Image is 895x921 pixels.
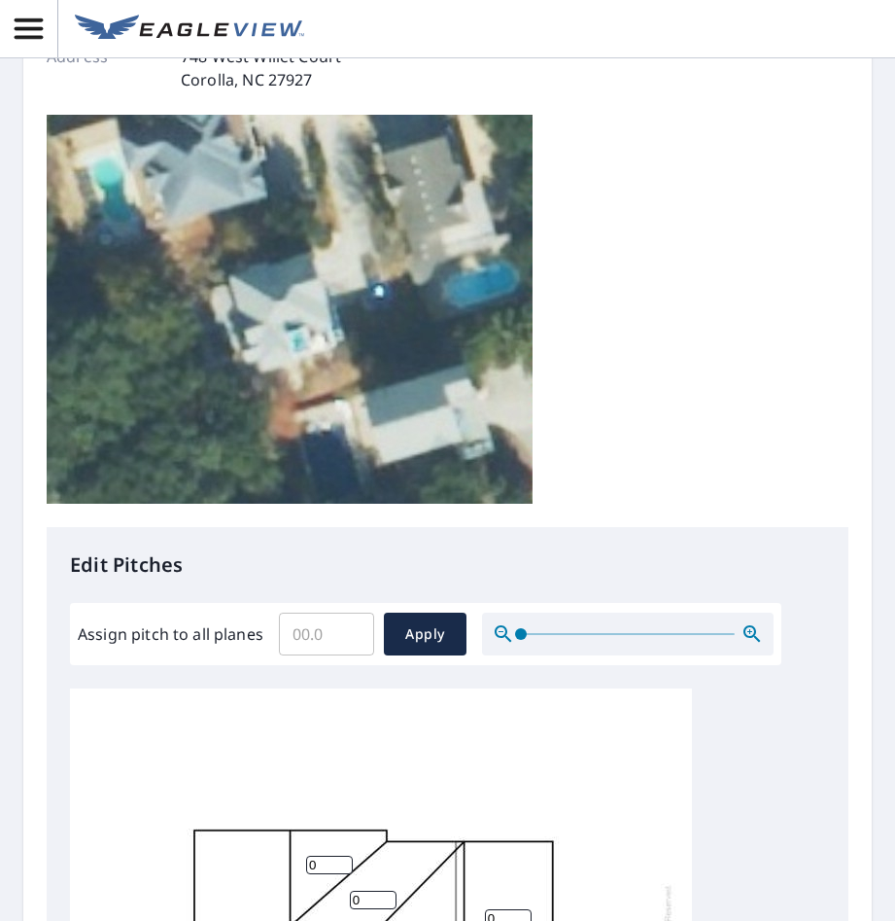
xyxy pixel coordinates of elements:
[47,45,163,91] p: Address
[399,622,451,647] span: Apply
[279,607,374,661] input: 00.0
[78,622,263,646] label: Assign pitch to all planes
[70,550,825,580] p: Edit Pitches
[75,15,304,44] img: EV Logo
[181,45,341,91] p: 748 West Willet Court Corolla, NC 27927
[384,613,466,655] button: Apply
[47,115,533,504] img: Top image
